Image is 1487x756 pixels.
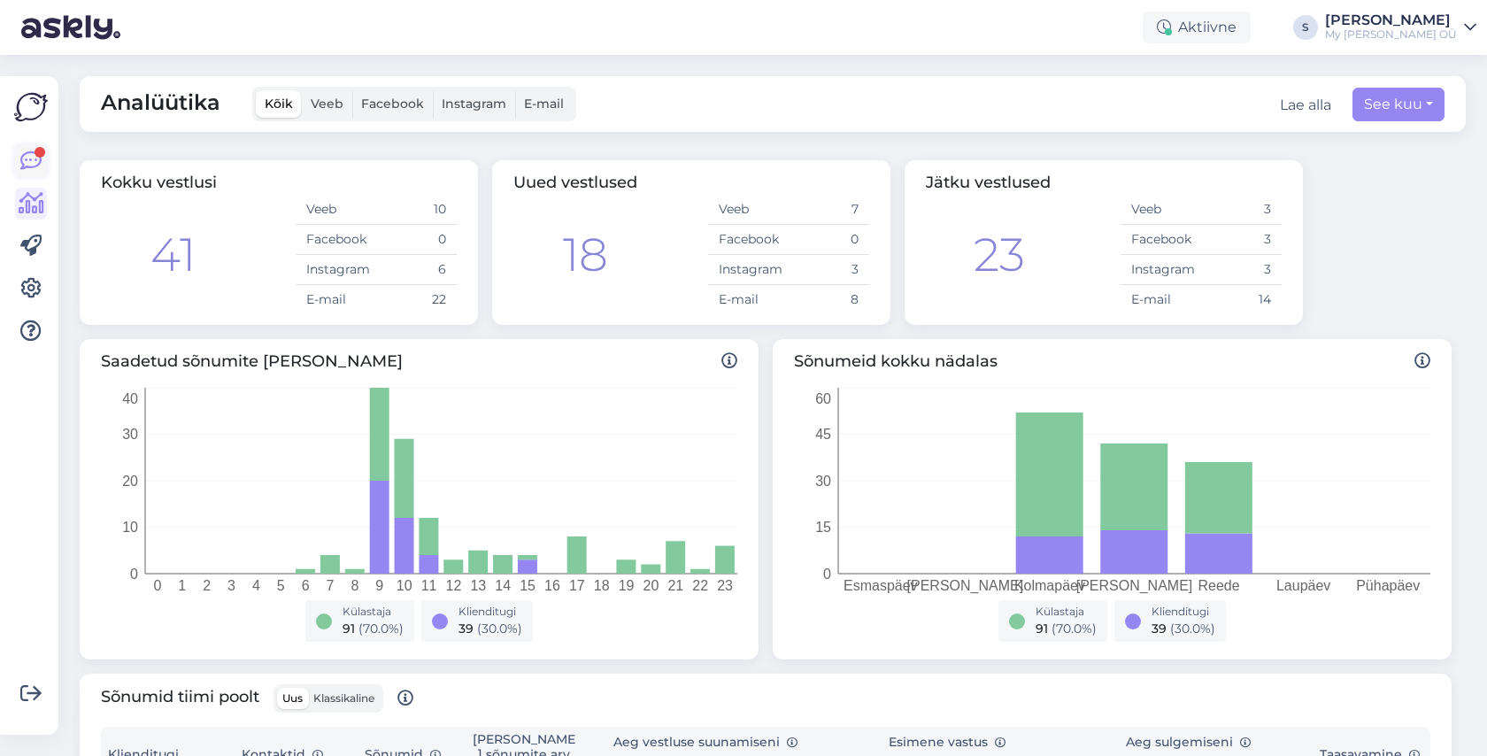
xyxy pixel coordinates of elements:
[361,96,424,112] span: Facebook
[296,195,376,225] td: Veeb
[470,578,486,593] tspan: 13
[296,225,376,255] td: Facebook
[327,578,335,593] tspan: 7
[815,474,831,489] tspan: 30
[311,96,343,112] span: Veeb
[1201,255,1282,285] td: 3
[421,578,437,593] tspan: 11
[150,220,196,289] div: 41
[277,578,285,593] tspan: 5
[101,87,220,121] span: Analüütika
[442,96,506,112] span: Instagram
[101,350,737,374] span: Saadetud sõnumite [PERSON_NAME]
[1201,285,1282,315] td: 14
[708,195,789,225] td: Veeb
[815,520,831,535] tspan: 15
[1152,621,1167,636] span: 39
[178,578,186,593] tspan: 1
[14,90,48,124] img: Askly Logo
[544,578,560,593] tspan: 16
[667,578,683,593] tspan: 21
[563,220,608,289] div: 18
[789,225,869,255] td: 0
[1121,255,1201,285] td: Instagram
[265,96,293,112] span: Kõik
[397,578,412,593] tspan: 10
[1325,13,1476,42] a: [PERSON_NAME]My [PERSON_NAME] OÜ
[926,173,1051,192] span: Jätku vestlused
[1121,285,1201,315] td: E-mail
[708,285,789,315] td: E-mail
[252,578,260,593] tspan: 4
[122,474,138,489] tspan: 20
[708,255,789,285] td: Instagram
[1356,578,1420,593] tspan: Pühapäev
[313,691,374,705] span: Klassikaline
[789,285,869,315] td: 8
[1325,13,1457,27] div: [PERSON_NAME]
[1280,95,1331,116] button: Lae alla
[227,578,235,593] tspan: 3
[130,567,138,582] tspan: 0
[1293,15,1318,40] div: S
[1052,621,1097,636] span: ( 70.0 %)
[343,604,404,620] div: Külastaja
[815,391,831,406] tspan: 60
[122,427,138,442] tspan: 30
[594,578,610,593] tspan: 18
[1325,27,1457,42] div: My [PERSON_NAME] OÜ
[569,578,585,593] tspan: 17
[1198,578,1239,593] tspan: Reede
[907,578,1024,594] tspan: [PERSON_NAME]
[708,225,789,255] td: Facebook
[1276,578,1330,593] tspan: Laupäev
[643,578,659,593] tspan: 20
[844,578,918,593] tspan: Esmaspäev
[513,173,637,192] span: Uued vestlused
[1076,578,1193,594] tspan: [PERSON_NAME]
[1036,604,1097,620] div: Külastaja
[1152,604,1215,620] div: Klienditugi
[351,578,358,593] tspan: 8
[1143,12,1251,43] div: Aktiivne
[446,578,462,593] tspan: 12
[1201,195,1282,225] td: 3
[101,684,413,713] span: Sõnumid tiimi poolt
[717,578,733,593] tspan: 23
[1014,578,1085,593] tspan: Kolmapäev
[619,578,635,593] tspan: 19
[358,621,404,636] span: ( 70.0 %)
[282,691,303,705] span: Uus
[477,621,522,636] span: ( 30.0 %)
[692,578,708,593] tspan: 22
[495,578,511,593] tspan: 14
[302,578,310,593] tspan: 6
[122,520,138,535] tspan: 10
[823,567,831,582] tspan: 0
[1352,88,1445,121] button: See kuu
[203,578,211,593] tspan: 2
[458,604,522,620] div: Klienditugi
[1121,195,1201,225] td: Veeb
[376,195,457,225] td: 10
[524,96,564,112] span: E-mail
[789,255,869,285] td: 3
[1036,621,1048,636] span: 91
[1201,225,1282,255] td: 3
[375,578,383,593] tspan: 9
[101,173,217,192] span: Kokku vestlusi
[520,578,535,593] tspan: 15
[343,621,355,636] span: 91
[1170,621,1215,636] span: ( 30.0 %)
[815,427,831,442] tspan: 45
[974,220,1025,289] div: 23
[789,195,869,225] td: 7
[296,255,376,285] td: Instagram
[458,621,474,636] span: 39
[296,285,376,315] td: E-mail
[376,255,457,285] td: 6
[376,285,457,315] td: 22
[153,578,161,593] tspan: 0
[1121,225,1201,255] td: Facebook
